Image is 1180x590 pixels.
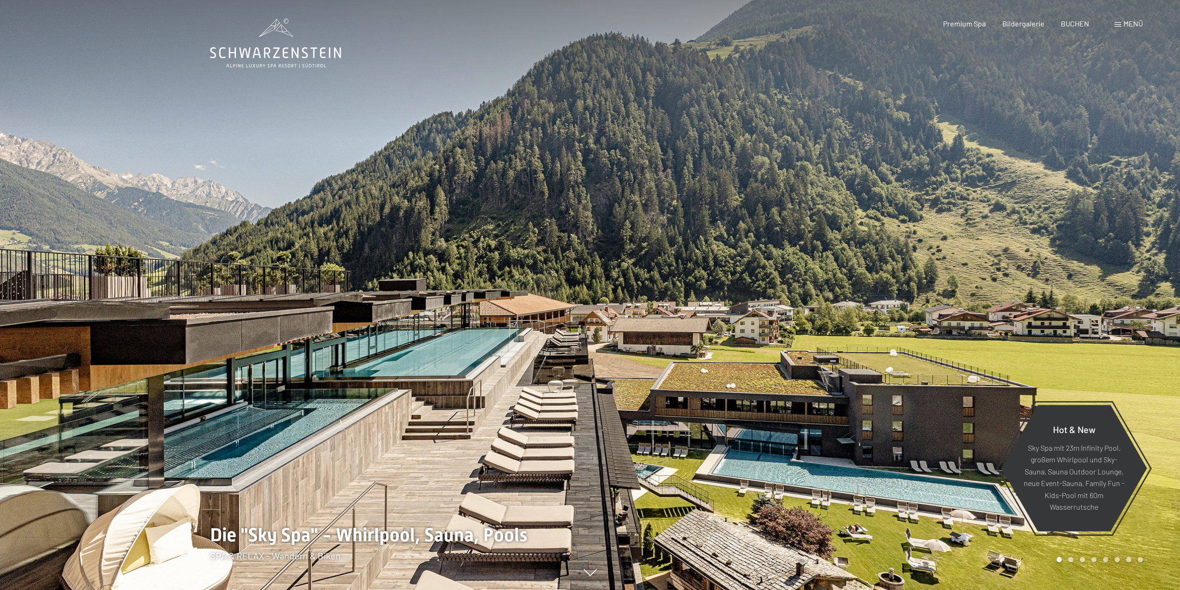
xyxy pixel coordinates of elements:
[1103,557,1108,562] div: Carousel Page 5
[1091,557,1097,562] div: Carousel Page 4
[1024,441,1124,513] p: Sky Spa mit 23m Infinity Pool, großem Whirlpool und Sky-Sauna, Sauna Outdoor Lounge, neue Event-S...
[1002,19,1045,28] a: Bildergalerie
[1053,423,1096,434] span: Hot & New
[1061,19,1089,28] a: BUCHEN
[1080,557,1085,562] div: Carousel Page 3
[1123,19,1143,28] span: Menü
[1115,557,1120,562] div: Carousel Page 6
[1001,404,1148,532] a: Hot & New Sky Spa mit 23m Infinity Pool, großem Whirlpool und Sky-Sauna, Sauna Outdoor Lounge, ne...
[1068,557,1073,562] div: Carousel Page 2
[1057,557,1062,562] div: Carousel Page 1 (Current Slide)
[1126,557,1131,562] div: Carousel Page 7
[1053,557,1143,562] div: Carousel Pagination
[1138,557,1143,562] div: Carousel Page 8
[943,19,986,28] a: Premium Spa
